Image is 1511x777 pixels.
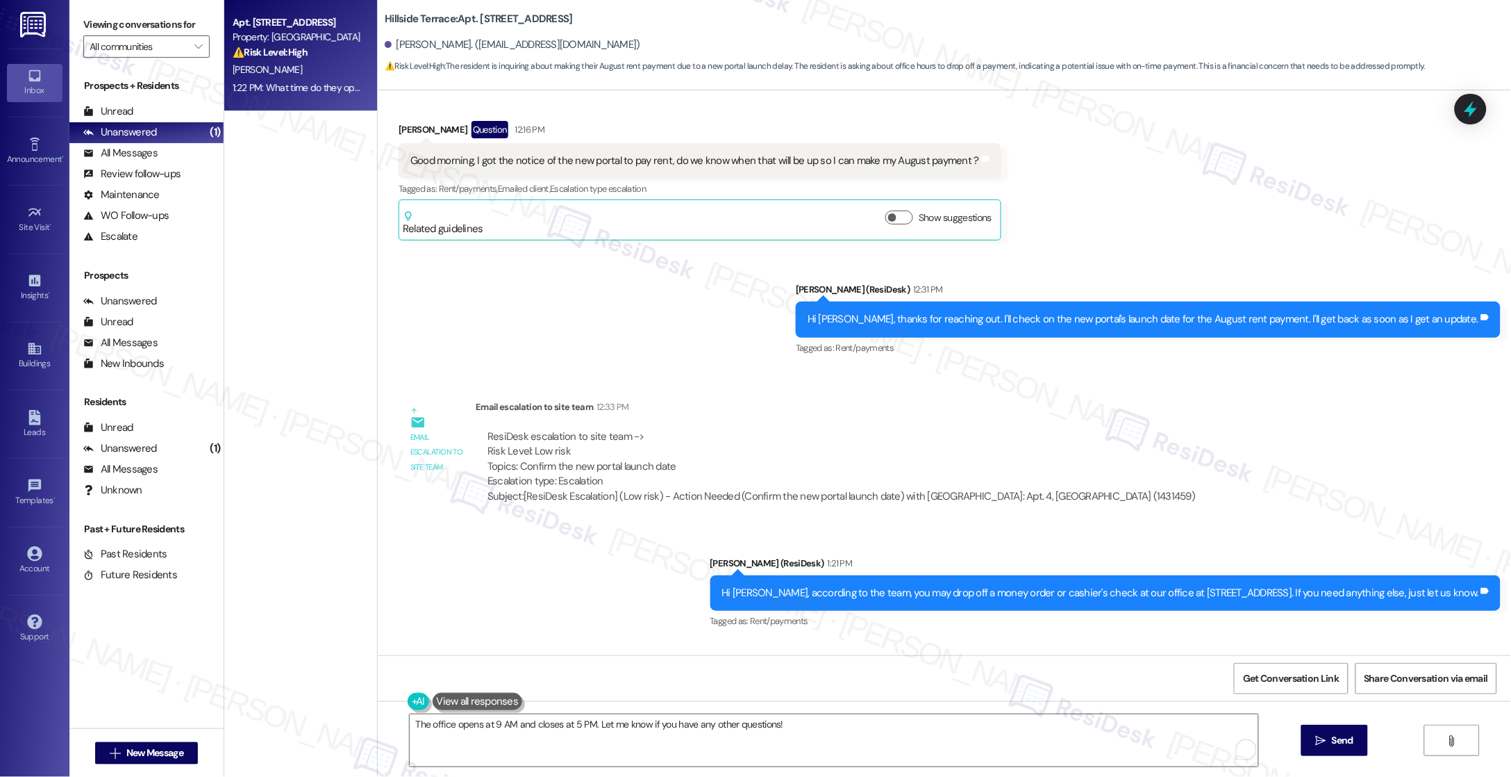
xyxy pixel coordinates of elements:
[796,338,1501,358] div: Tagged as:
[487,430,1195,489] div: ResiDesk escalation to site team -> Risk Level: Low risk Topics: Confirm the new portal launch da...
[471,121,508,138] div: Question
[69,79,224,93] div: Prospects + Residents
[95,742,198,764] button: New Message
[487,489,1195,504] div: Subject: [ResiDesk Escalation] (Low risk) - Action Needed (Confirm the new portal launch date) wi...
[83,208,169,223] div: WO Follow-ups
[83,547,167,562] div: Past Residents
[83,357,164,371] div: New Inbounds
[233,46,308,58] strong: ⚠️ Risk Level: High
[385,12,573,26] b: Hillside Terrace: Apt. [STREET_ADDRESS]
[476,400,1207,419] div: Email escalation to site team
[1355,663,1497,694] button: Share Conversation via email
[83,441,157,456] div: Unanswered
[410,430,465,475] div: Email escalation to site team
[83,125,157,140] div: Unanswered
[808,312,1478,327] div: Hi [PERSON_NAME], thanks for reaching out. I'll check on the new portal's launch date for the Aug...
[399,121,1001,143] div: [PERSON_NAME]
[53,493,56,503] span: •
[83,294,157,309] div: Unanswered
[90,35,187,58] input: All communities
[439,183,498,195] span: Rent/payments ,
[206,122,224,143] div: (1)
[910,282,943,297] div: 12:31 PM
[48,288,50,298] span: •
[83,483,142,498] div: Unknown
[83,336,158,350] div: All Messages
[399,179,1001,199] div: Tagged as:
[1364,671,1488,686] span: Share Conversation via email
[796,282,1501,302] div: [PERSON_NAME] (ResiDesk)
[83,420,133,435] div: Unread
[385,60,444,72] strong: ⚠️ Risk Level: High
[69,522,224,537] div: Past + Future Residents
[710,556,1501,575] div: [PERSON_NAME] (ResiDesk)
[385,59,1425,74] span: : The resident is inquiring about making their August rent payment due to a new portal launch del...
[410,714,1258,767] textarea: To enrich screen reader interactions, please activate Accessibility in Grammarly extension settings
[1316,735,1326,746] i: 
[722,586,1479,600] div: Hi [PERSON_NAME], according to the team, you may drop off a money order or cashier's check at our...
[7,406,62,443] a: Leads
[233,30,361,44] div: Property: [GEOGRAPHIC_DATA]
[83,14,210,35] label: Viewing conversations for
[83,188,160,202] div: Maintenance
[20,12,49,38] img: ResiDesk Logo
[1332,733,1353,748] span: Send
[7,610,62,648] a: Support
[410,154,979,168] div: Good morning, I got the notice of the new portal to pay rent, do we know when that will be up so ...
[62,152,64,162] span: •
[403,211,483,236] div: Related guidelines
[836,342,894,354] span: Rent/payments
[83,104,133,119] div: Unread
[710,611,1501,631] div: Tagged as:
[83,568,177,582] div: Future Residents
[7,474,62,512] a: Templates •
[69,395,224,409] div: Residents
[195,41,203,52] i: 
[233,63,302,76] span: [PERSON_NAME]
[83,315,133,329] div: Unread
[750,615,808,627] span: Rent/payments
[83,146,158,161] div: All Messages
[50,220,52,230] span: •
[7,201,62,238] a: Site Visit •
[550,183,646,195] span: Escalation type escalation
[498,183,550,195] span: Emailed client ,
[593,400,629,414] div: 12:33 PM
[385,38,640,52] div: [PERSON_NAME]. ([EMAIL_ADDRESS][DOMAIN_NAME])
[83,462,158,477] div: All Messages
[83,167,181,181] div: Review follow-ups
[69,268,224,283] div: Prospects
[512,122,545,137] div: 12:16 PM
[7,269,62,306] a: Insights •
[824,556,852,571] div: 1:21 PM
[1446,735,1457,746] i: 
[7,64,62,101] a: Inbox
[1243,671,1339,686] span: Get Conversation Link
[206,438,224,459] div: (1)
[1234,663,1348,694] button: Get Conversation Link
[919,211,992,225] label: Show suggestions
[1301,725,1369,756] button: Send
[7,337,62,375] a: Buildings
[83,229,137,244] div: Escalate
[7,542,62,580] a: Account
[110,748,120,759] i: 
[233,15,361,30] div: Apt. [STREET_ADDRESS]
[126,746,183,760] span: New Message
[233,81,952,94] div: 1:22 PM: What time do they open and close? I'm in meetings in [GEOGRAPHIC_DATA][PERSON_NAME] most...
